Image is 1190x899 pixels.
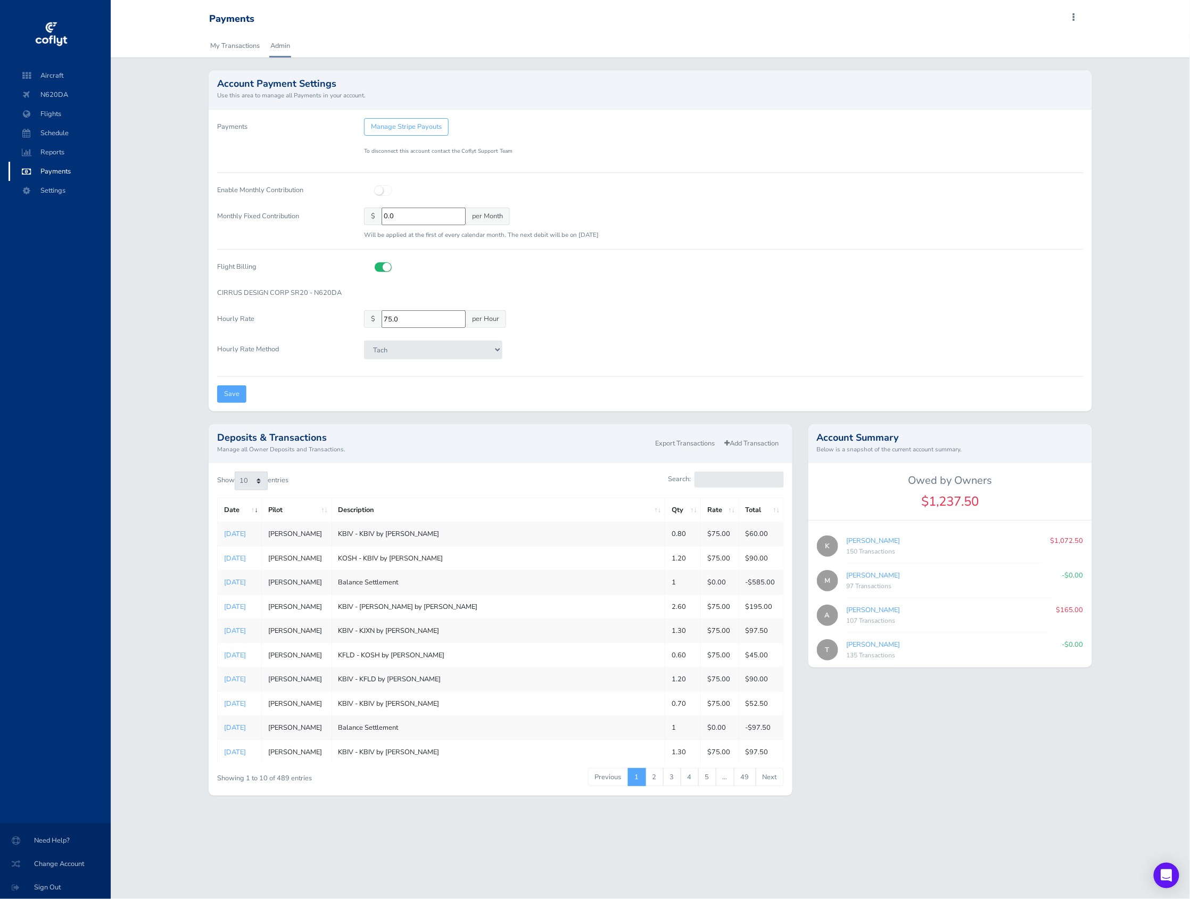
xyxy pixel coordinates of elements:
td: KBIV - KBIV by [PERSON_NAME] [332,740,665,764]
select: Showentries [235,472,268,490]
span: Reports [19,143,100,162]
p: $165.00 [1056,605,1084,615]
td: KBIV - KJXN by [PERSON_NAME] [332,619,665,643]
span: M [817,570,838,591]
h2: Account Payment Settings [217,79,1084,88]
a: [DATE] [224,723,246,732]
label: Hourly Rate Method [209,341,356,367]
td: 1.20 [665,546,701,570]
div: Showing 1 to 10 of 489 entries [217,767,445,783]
td: $52.50 [739,691,783,715]
td: [PERSON_NAME] [262,716,332,740]
h2: Deposits & Transactions [217,433,651,442]
td: [PERSON_NAME] [262,740,332,764]
a: [PERSON_NAME] [847,571,900,580]
td: KOSH - KBIV by [PERSON_NAME] [332,546,665,570]
td: 0.60 [665,643,701,667]
p: $1,072.50 [1051,535,1084,546]
td: 0.70 [665,691,701,715]
label: Search: [668,472,783,487]
td: $75.00 [701,691,739,715]
span: per Month [465,208,510,225]
a: [DATE] [224,747,246,757]
a: [DATE] [224,650,246,660]
small: Use this area to manage all Payments in your account. [217,90,1084,100]
td: KBIV - KBIV by [PERSON_NAME] [332,691,665,715]
label: Enable Monthly Contribution [209,182,356,199]
td: 1 [665,716,701,740]
td: $75.00 [701,595,739,618]
span: N620DA [19,85,100,104]
td: [PERSON_NAME] [262,643,332,667]
a: 5 [698,768,716,786]
a: Manage Stripe Payouts [364,118,449,136]
td: Balance Settlement [332,716,665,740]
span: Settings [19,181,100,200]
a: 3 [663,768,681,786]
span: $ [364,310,382,328]
td: 1 [665,571,701,595]
a: My Transactions [209,34,261,57]
small: Manage all Owner Deposits and Transactions. [217,444,651,454]
div: 107 Transactions [847,616,1048,626]
td: $45.00 [739,643,783,667]
a: [DATE] [224,699,246,708]
label: Payments [217,118,247,136]
td: KBIV - [PERSON_NAME] by [PERSON_NAME] [332,595,665,618]
span: K [817,535,838,557]
a: [DATE] [224,674,246,684]
td: $97.50 [739,619,783,643]
a: 49 [734,768,756,786]
p: -$0.00 [1062,570,1084,581]
div: 135 Transactions [847,650,1054,661]
td: $75.00 [701,740,739,764]
a: [DATE] [224,554,246,563]
td: $75.00 [701,667,739,691]
td: [PERSON_NAME] [262,667,332,691]
img: coflyt logo [34,19,69,51]
td: Balance Settlement [332,571,665,595]
a: [DATE] [224,529,246,539]
td: 1.20 [665,667,701,691]
td: 0.80 [665,522,701,546]
td: KBIV - KBIV by [PERSON_NAME] [332,522,665,546]
td: $90.00 [739,667,783,691]
a: [DATE] [224,626,246,636]
small: Below is a snapshot of the current account summary. [817,444,1084,454]
label: Show entries [217,472,288,490]
span: Need Help? [13,831,98,850]
small: Will be applied at the first of every calendar month. The next debit will be on [DATE] [364,230,599,239]
a: 2 [646,768,664,786]
th: Rate: activate to sort column ascending [701,498,739,522]
td: 1.30 [665,740,701,764]
td: $75.00 [701,619,739,643]
input: Save [217,385,246,403]
a: Add Transaction [720,436,784,451]
td: $75.00 [701,522,739,546]
a: 1 [628,768,646,786]
div: $1,237.50 [808,491,1092,512]
h2: Account Summary [817,433,1084,442]
span: $ [364,208,382,225]
td: $97.50 [739,740,783,764]
td: $90.00 [739,546,783,570]
h5: Owed by Owners [808,474,1092,487]
div: Payments [209,13,254,25]
td: [PERSON_NAME] [262,571,332,595]
td: 1.30 [665,619,701,643]
td: [PERSON_NAME] [262,546,332,570]
a: Admin [269,34,291,57]
input: Search: [695,472,784,487]
span: T [817,639,838,661]
label: Hourly Rate [209,310,356,332]
div: 97 Transactions [847,581,1054,592]
th: Total: activate to sort column ascending [739,498,783,522]
span: Flights [19,104,100,123]
th: Date: activate to sort column ascending [218,498,262,522]
td: -$585.00 [739,571,783,595]
a: [PERSON_NAME] [847,536,900,546]
th: Pilot: activate to sort column ascending [262,498,332,522]
td: $0.00 [701,716,739,740]
td: -$97.50 [739,716,783,740]
div: Open Intercom Messenger [1154,863,1179,888]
